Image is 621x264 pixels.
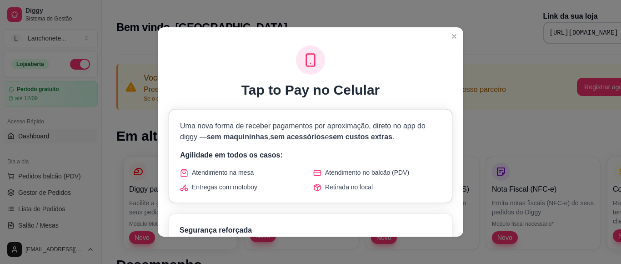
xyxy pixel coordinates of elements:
[180,150,441,161] p: Agilidade em todos os casos:
[207,133,268,141] span: sem maquininhas
[192,183,257,192] span: Entregas com motoboy
[329,133,392,141] span: sem custos extras
[180,121,441,142] p: Uma nova forma de receber pagamentos por aproximação, direto no app do diggy — , e .
[325,183,373,192] span: Retirada no local
[447,29,461,44] button: Close
[192,168,254,177] span: Atendimento na mesa
[180,225,441,236] h3: Segurança reforçada
[325,168,409,177] span: Atendimento no balcão (PDV)
[241,82,380,98] h1: Tap to Pay no Celular
[270,133,325,141] span: sem acessórios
